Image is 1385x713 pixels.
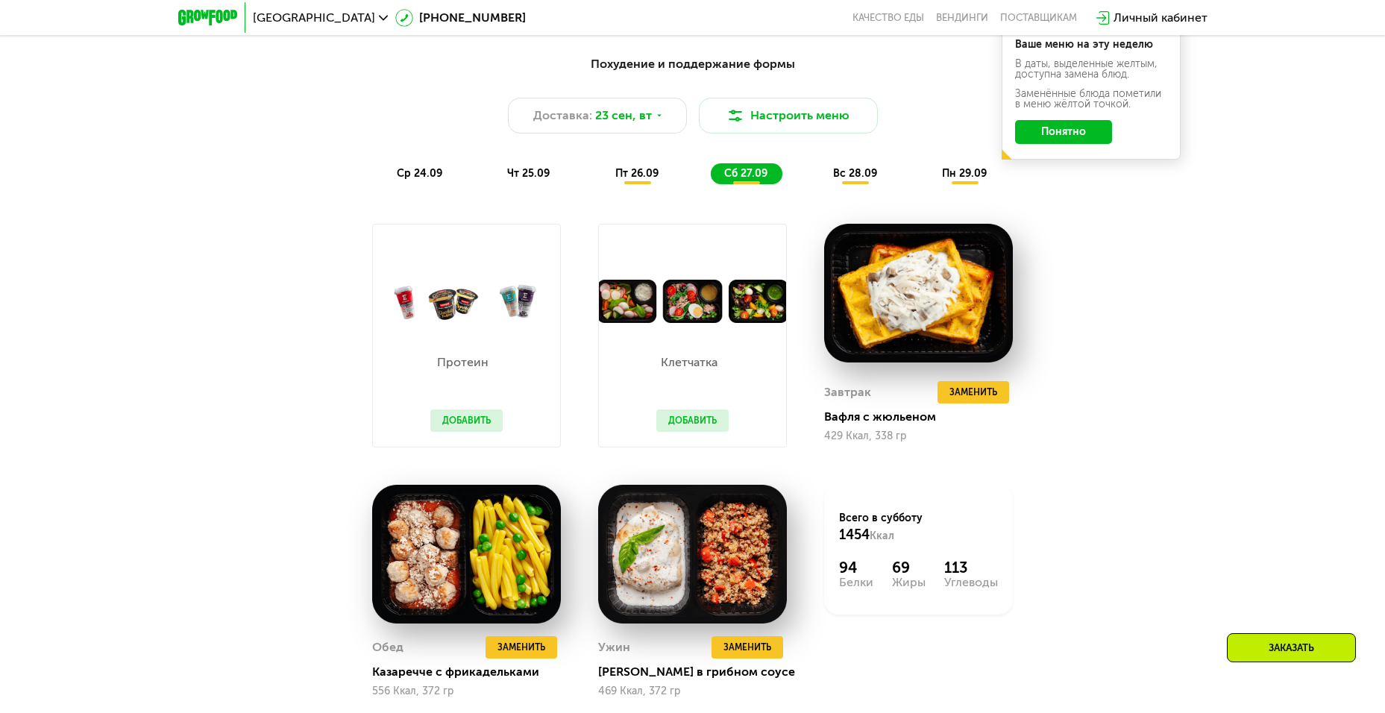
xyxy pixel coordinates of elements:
[949,385,997,400] span: Заменить
[1015,59,1167,80] div: В даты, выделенные желтым, доступна замена блюд.
[824,381,871,403] div: Завтрак
[598,685,787,697] div: 469 Ккал, 372 гр
[944,577,998,588] div: Углеводы
[833,167,877,180] span: вс 28.09
[892,559,926,577] div: 69
[253,12,375,24] span: [GEOGRAPHIC_DATA]
[615,167,659,180] span: пт 26.09
[395,9,526,27] a: [PHONE_NUMBER]
[892,577,926,588] div: Жиры
[1015,120,1112,144] button: Понятно
[944,559,998,577] div: 113
[724,167,767,180] span: сб 27.09
[507,167,550,180] span: чт 25.09
[723,640,771,655] span: Заменить
[430,409,503,432] button: Добавить
[852,12,924,24] a: Качество еды
[824,430,1013,442] div: 429 Ккал, 338 гр
[1015,89,1167,110] div: Заменённые блюда пометили в меню жёлтой точкой.
[938,381,1009,403] button: Заменить
[1015,40,1167,50] div: Ваше меню на эту неделю
[656,409,729,432] button: Добавить
[372,665,573,679] div: Казаречче с фрикадельками
[839,527,870,543] span: 1454
[533,107,592,125] span: Доставка:
[598,665,799,679] div: [PERSON_NAME] в грибном соусе
[598,636,630,659] div: Ужин
[936,12,988,24] a: Вендинги
[595,107,652,125] span: 23 сен, вт
[486,636,557,659] button: Заменить
[839,559,873,577] div: 94
[430,356,495,368] p: Протеин
[372,636,403,659] div: Обед
[397,167,442,180] span: ср 24.09
[1000,12,1077,24] div: поставщикам
[870,530,894,542] span: Ккал
[839,577,873,588] div: Белки
[251,55,1134,74] div: Похудение и поддержание формы
[942,167,987,180] span: пн 29.09
[656,356,721,368] p: Клетчатка
[497,640,545,655] span: Заменить
[1114,9,1207,27] div: Личный кабинет
[699,98,878,134] button: Настроить меню
[1227,633,1356,662] div: Заказать
[824,409,1025,424] div: Вафля с жюльеном
[372,685,561,697] div: 556 Ккал, 372 гр
[712,636,783,659] button: Заменить
[839,511,998,544] div: Всего в субботу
